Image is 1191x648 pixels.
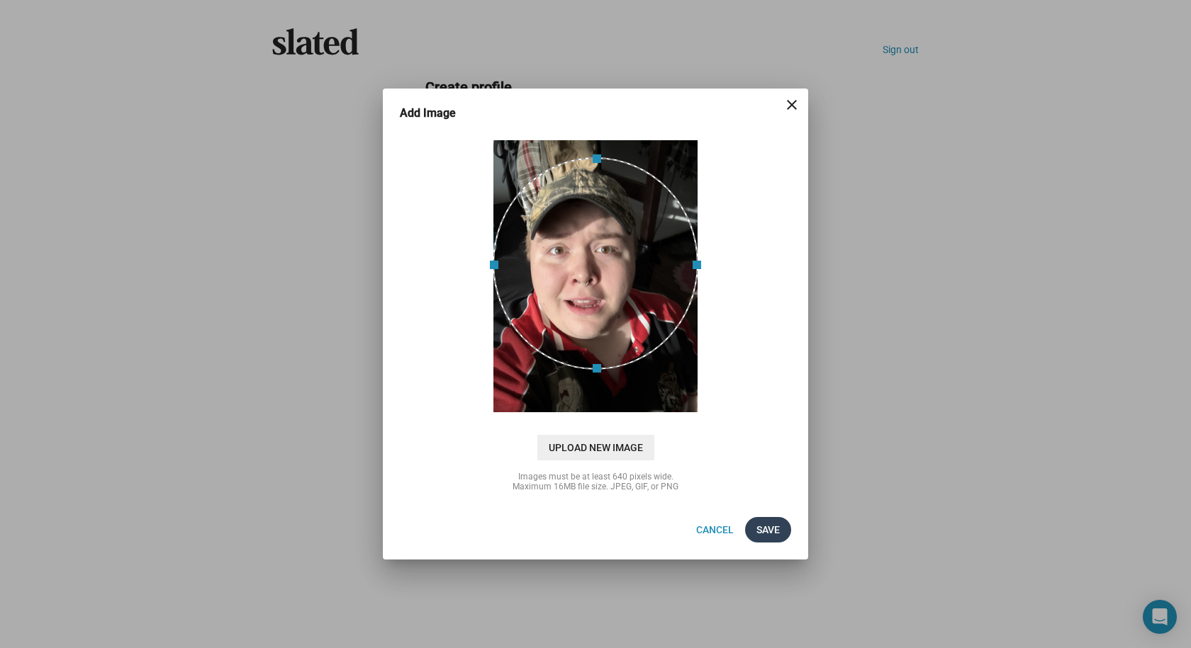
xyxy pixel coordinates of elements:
button: Save [745,517,791,542]
h3: Add Image [400,106,476,120]
span: Upload New Image [537,435,654,460]
span: Cancel [696,517,734,542]
button: Cancel [685,517,745,542]
mat-icon: close [783,96,800,113]
img: bQEAAAAASUVORK5CYII= [493,140,698,414]
span: Save [756,517,780,542]
div: Images must be at least 640 pixels wide. Maximum 16MB file size. JPEG, GIF, or PNG [454,472,737,491]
